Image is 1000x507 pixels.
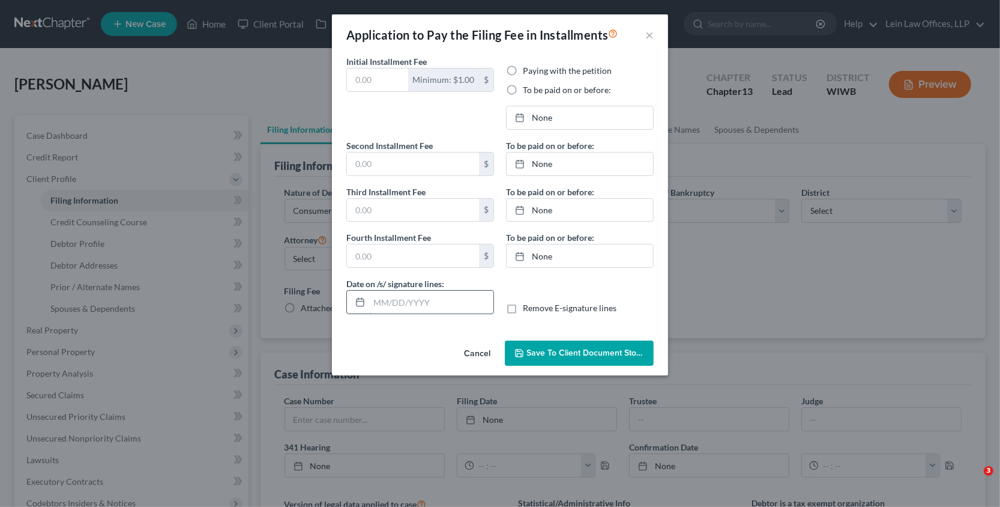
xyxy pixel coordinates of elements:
a: None [507,153,653,175]
div: $ [479,244,493,267]
button: × [645,28,654,42]
input: MM/DD/YYYY [369,291,493,314]
label: Third Installment Fee [346,186,426,198]
span: 3 [984,466,993,476]
label: Paying with the petition [523,65,612,77]
div: $ [479,153,493,175]
div: Application to Pay the Filing Fee in Installments [346,26,618,43]
input: 0.00 [347,68,408,91]
input: 0.00 [347,199,479,222]
label: To be paid on or before: [506,139,594,152]
iframe: Intercom live chat [959,466,988,495]
label: Initial Installment Fee [346,55,427,68]
label: Fourth Installment Fee [346,231,431,244]
input: 0.00 [347,244,479,267]
label: To be paid on or before: [523,84,611,96]
label: To be paid on or before: [506,186,594,198]
label: To be paid on or before: [506,231,594,244]
div: $ [479,68,493,91]
label: Second Installment Fee [346,139,433,152]
button: Save to Client Document Storage [505,341,654,366]
div: $ [479,199,493,222]
div: Minimum: $1.00 [408,68,479,91]
a: None [507,199,653,222]
input: 0.00 [347,153,479,175]
span: Save to Client Document Storage [526,348,654,358]
label: Date on /s/ signature lines: [346,278,444,290]
a: None [507,244,653,267]
a: None [507,106,653,129]
label: Remove E-signature lines [523,302,616,314]
button: Cancel [454,342,500,366]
